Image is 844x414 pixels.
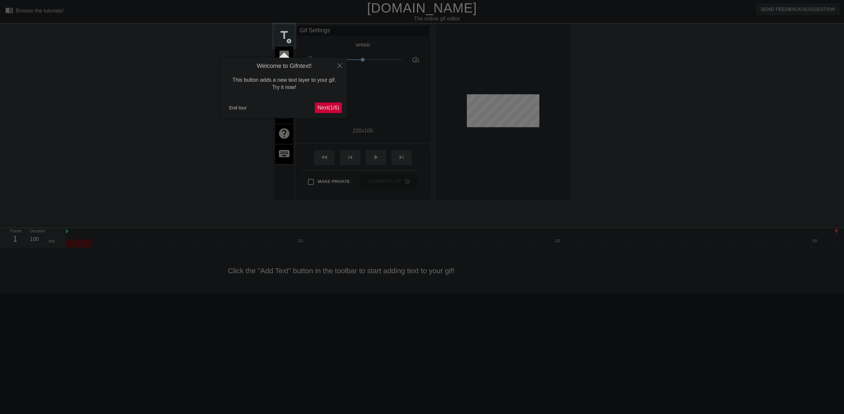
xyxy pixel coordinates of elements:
[226,63,342,70] h4: Welcome to Gifntext!
[315,103,342,113] button: Next
[226,103,249,113] button: End tour
[332,58,347,73] button: Close
[226,70,342,98] div: This button adds a new text layer to your gif. Try it now!
[317,105,339,110] span: Next ( 1 / 6 )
